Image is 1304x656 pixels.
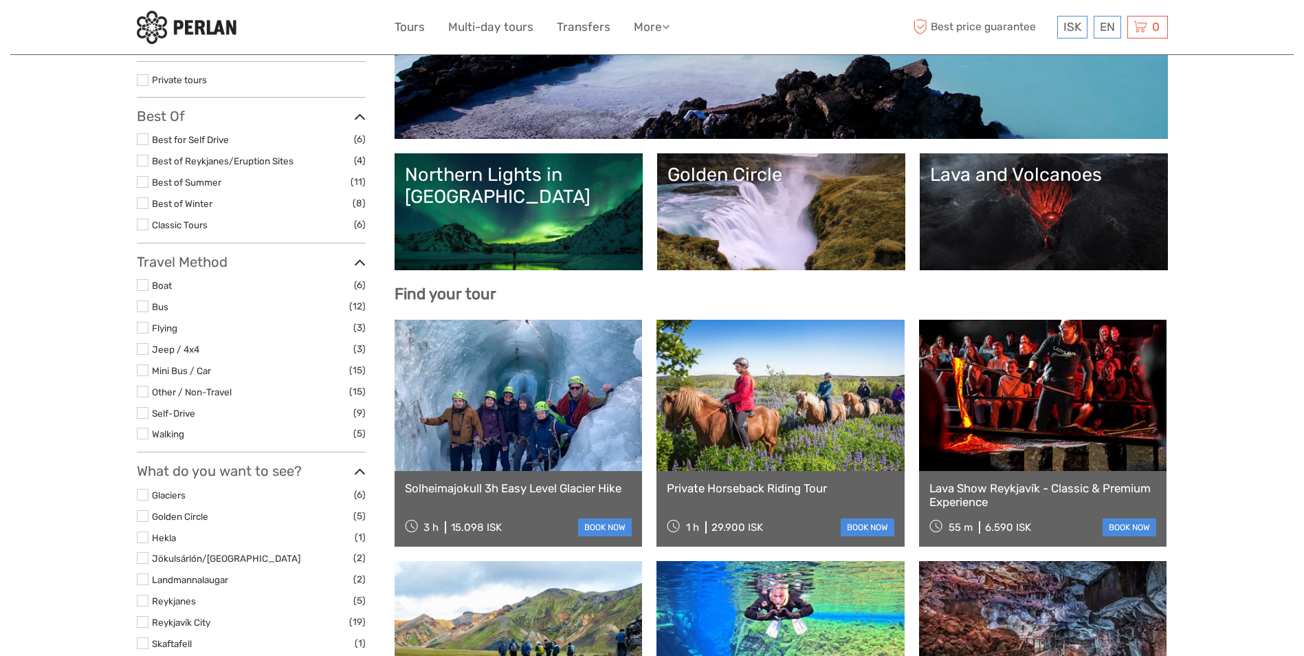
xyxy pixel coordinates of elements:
[351,174,366,190] span: (11)
[1150,20,1162,34] span: 0
[152,301,168,312] a: Bus
[152,177,221,188] a: Best of Summer
[353,593,366,609] span: (5)
[353,341,366,357] span: (3)
[152,574,228,585] a: Landmannalaugar
[1094,16,1121,39] div: EN
[667,164,895,186] div: Golden Circle
[910,16,1054,39] span: Best price guarantee
[152,553,300,564] a: Jökulsárlón/[GEOGRAPHIC_DATA]
[152,134,229,145] a: Best for Self Drive
[1103,518,1156,536] a: book now
[354,131,366,147] span: (6)
[1063,20,1081,34] span: ISK
[349,362,366,378] span: (15)
[19,24,155,35] p: We're away right now. Please check back later!
[349,614,366,630] span: (19)
[354,217,366,232] span: (6)
[353,405,366,421] span: (9)
[355,635,366,651] span: (1)
[137,10,236,44] img: 288-6a22670a-0f57-43d8-a107-52fbc9b92f2c_logo_small.jpg
[353,195,366,211] span: (8)
[578,518,632,536] a: book now
[152,617,210,628] a: Reykjavík City
[841,518,894,536] a: book now
[349,384,366,400] span: (15)
[711,521,763,534] div: 29.900 ISK
[667,481,894,495] a: Private Horseback Riding Tour
[423,521,439,534] span: 3 h
[137,463,366,479] h3: What do you want to see?
[448,17,533,37] a: Multi-day tours
[353,320,366,336] span: (3)
[152,322,177,334] a: Flying
[152,280,172,291] a: Boat
[395,285,496,303] b: Find your tour
[634,17,670,37] a: More
[152,638,192,649] a: Skaftafell
[667,164,895,260] a: Golden Circle
[152,198,212,209] a: Best of Winter
[152,155,294,166] a: Best of Reykjanes/Eruption Sites
[353,571,366,587] span: (2)
[451,521,502,534] div: 15.098 ISK
[152,511,208,522] a: Golden Circle
[152,490,186,501] a: Glaciers
[929,481,1157,510] a: Lava Show Reykjavík - Classic & Premium Experience
[353,426,366,441] span: (5)
[137,254,366,270] h3: Travel Method
[152,219,208,230] a: Classic Tours
[930,164,1158,260] a: Lava and Volcanoes
[405,164,632,260] a: Northern Lights in [GEOGRAPHIC_DATA]
[152,344,199,355] a: Jeep / 4x4
[355,529,366,545] span: (1)
[152,386,232,397] a: Other / Non-Travel
[405,164,632,208] div: Northern Lights in [GEOGRAPHIC_DATA]
[985,521,1031,534] div: 6.590 ISK
[152,428,184,439] a: Walking
[349,298,366,314] span: (12)
[353,508,366,524] span: (5)
[152,532,176,543] a: Hekla
[405,481,632,495] a: Solheimajokull 3h Easy Level Glacier Hike
[354,153,366,168] span: (4)
[405,32,1158,129] a: Lagoons, Nature Baths and Spas
[949,521,973,534] span: 55 m
[354,277,366,293] span: (6)
[557,17,610,37] a: Transfers
[152,365,211,376] a: Mini Bus / Car
[354,487,366,503] span: (6)
[158,21,175,38] button: Open LiveChat chat widget
[930,164,1158,186] div: Lava and Volcanoes
[353,550,366,566] span: (2)
[152,74,207,85] a: Private tours
[152,595,196,606] a: Reykjanes
[395,17,425,37] a: Tours
[137,108,366,124] h3: Best Of
[686,521,699,534] span: 1 h
[152,408,195,419] a: Self-Drive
